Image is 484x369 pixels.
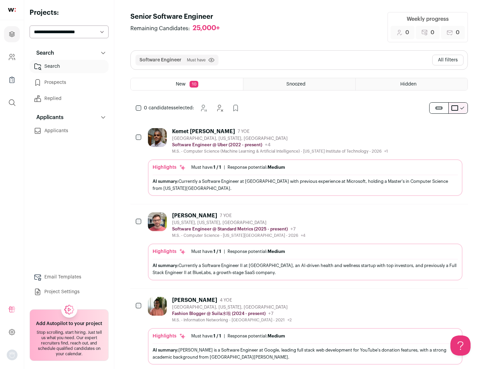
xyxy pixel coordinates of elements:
button: Open dropdown [7,350,17,360]
div: Response potential: [228,333,285,339]
div: Highlights [153,333,186,339]
span: Medium [268,334,285,338]
span: +1 [384,149,388,153]
iframe: Help Scout Beacon - Open [450,335,471,356]
span: Must have [187,57,206,63]
div: Response potential: [228,165,285,170]
span: +7 [290,227,296,231]
span: 1 / 1 [213,249,221,254]
span: +7 [268,311,274,316]
span: 0 [456,29,459,37]
span: AI summary: [153,179,178,183]
div: Must have: [191,165,221,170]
a: Add Autopilot to your project Stop scrolling, start hiring. Just tell us what you need. Our exper... [30,309,109,361]
span: +4 [265,143,271,147]
span: 0 candidates [144,106,173,110]
a: Hidden [356,78,468,90]
img: 92c6d1596c26b24a11d48d3f64f639effaf6bd365bf059bea4cfc008ddd4fb99.jpg [148,212,167,231]
span: Hidden [400,82,416,87]
div: Response potential: [228,249,285,254]
button: Applicants [30,111,109,124]
a: Replied [30,92,109,105]
button: All filters [432,55,463,65]
img: wellfound-shorthand-0d5821cbd27db2630d0214b213865d53afaa358527fdda9d0ea32b1df1b89c2c.svg [8,8,16,12]
div: [GEOGRAPHIC_DATA], [US_STATE], [GEOGRAPHIC_DATA] [172,136,388,141]
span: 1 / 1 [213,334,221,338]
div: Must have: [191,333,221,339]
img: nopic.png [7,350,17,360]
span: New [176,82,186,87]
div: [PERSON_NAME] is a Software Engineer at Google, leading full stack web development for YouTube's ... [153,347,458,361]
div: [PERSON_NAME] [172,212,217,219]
button: Search [30,46,109,60]
div: [PERSON_NAME] [172,297,217,304]
p: Search [32,49,54,57]
button: Add to Prospects [229,101,242,115]
span: +2 [287,318,292,322]
button: Hide [213,101,226,115]
span: 1 / 1 [213,165,221,169]
span: AI summary: [153,263,178,268]
span: 7 YOE [238,129,249,134]
span: Medium [268,249,285,254]
span: AI summary: [153,348,178,352]
span: 0 [431,29,434,37]
div: [US_STATE], [US_STATE], [GEOGRAPHIC_DATA] [172,220,306,225]
img: ebffc8b94a612106133ad1a79c5dcc917f1f343d62299c503ebb759c428adb03.jpg [148,297,167,316]
span: 10 [190,81,198,88]
ul: | [191,333,285,339]
div: M.S. - Computer Science (Machine Learning & Artificial Intelligence) - [US_STATE] Institute of Te... [172,149,388,154]
a: Applicants [30,124,109,138]
div: M.S. - Computer Science - [US_STATE][GEOGRAPHIC_DATA] - 2026 [172,233,306,238]
a: Kemet [PERSON_NAME] 7 YOE [GEOGRAPHIC_DATA], [US_STATE], [GEOGRAPHIC_DATA] Software Engineer @ Ub... [148,128,462,196]
span: Snoozed [286,82,306,87]
span: 7 YOE [220,213,232,218]
span: Remaining Candidates: [130,24,190,33]
a: Projects [4,26,20,42]
div: Currently a Software Engineer II at [GEOGRAPHIC_DATA], an AI-driven health and wellness startup w... [153,262,458,276]
p: Software Engineer @ Uber (2022 - present) [172,142,262,148]
span: 4 YOE [220,298,232,303]
div: M.S. - Information Networking - [GEOGRAPHIC_DATA] - 2021 [172,317,292,323]
div: Highlights [153,248,186,255]
button: Software Engineer [139,57,182,63]
a: Email Templates [30,270,109,284]
span: 0 [405,29,409,37]
span: selected: [144,105,194,111]
a: [PERSON_NAME] 4 YOE [GEOGRAPHIC_DATA], [US_STATE], [GEOGRAPHIC_DATA] Fashion Blogger @ Suila水啦 (2... [148,297,462,365]
div: Kemet [PERSON_NAME] [172,128,235,135]
a: Company and ATS Settings [4,49,20,65]
p: Fashion Blogger @ Suila水啦 (2024 - present) [172,311,266,316]
div: 25,000+ [193,24,220,33]
a: Prospects [30,76,109,89]
a: [PERSON_NAME] 7 YOE [US_STATE], [US_STATE], [GEOGRAPHIC_DATA] Software Engineer @ Standard Metric... [148,212,462,280]
button: Snooze [197,101,210,115]
p: Applicants [32,113,64,121]
div: Stop scrolling, start hiring. Just tell us what you need. Our expert recruiters find, reach out, ... [34,330,104,357]
a: Search [30,60,109,73]
div: [GEOGRAPHIC_DATA], [US_STATE], [GEOGRAPHIC_DATA] [172,305,292,310]
a: Snoozed [243,78,355,90]
img: 927442a7649886f10e33b6150e11c56b26abb7af887a5a1dd4d66526963a6550.jpg [148,128,167,147]
ul: | [191,249,285,254]
div: Weekly progress [407,15,449,23]
h2: Add Autopilot to your project [36,320,102,327]
div: Must have: [191,249,221,254]
ul: | [191,165,285,170]
div: Currently a Software Engineer at [GEOGRAPHIC_DATA] with previous experience at Microsoft, holding... [153,178,458,192]
span: +4 [301,233,306,238]
div: Highlights [153,164,186,171]
h2: Projects: [30,8,109,17]
p: Software Engineer @ Standard Metrics (2025 - present) [172,226,288,232]
span: Medium [268,165,285,169]
a: Project Settings [30,285,109,299]
a: Company Lists [4,72,20,88]
h1: Senior Software Engineer [130,12,227,21]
